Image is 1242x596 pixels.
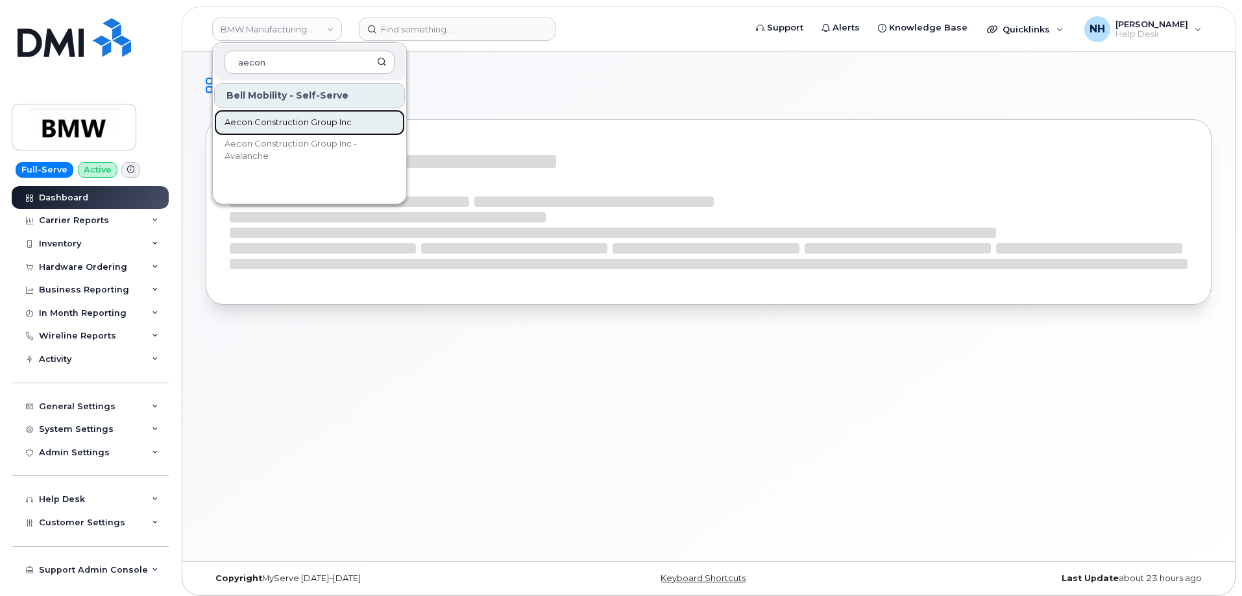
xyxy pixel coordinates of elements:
[225,116,352,129] span: Aecon Construction Group Inc
[214,137,405,163] a: Aecon Construction Group Inc - Avalanche
[214,83,405,108] div: Bell Mobility - Self-Serve
[225,51,395,74] input: Search
[214,110,405,136] a: Aecon Construction Group Inc
[215,573,262,583] strong: Copyright
[661,573,746,583] a: Keyboard Shortcuts
[206,573,541,584] div: MyServe [DATE]–[DATE]
[225,137,374,163] span: Aecon Construction Group Inc - Avalanche
[1186,540,1232,586] iframe: Messenger Launcher
[1062,573,1119,583] strong: Last Update
[876,573,1212,584] div: about 23 hours ago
